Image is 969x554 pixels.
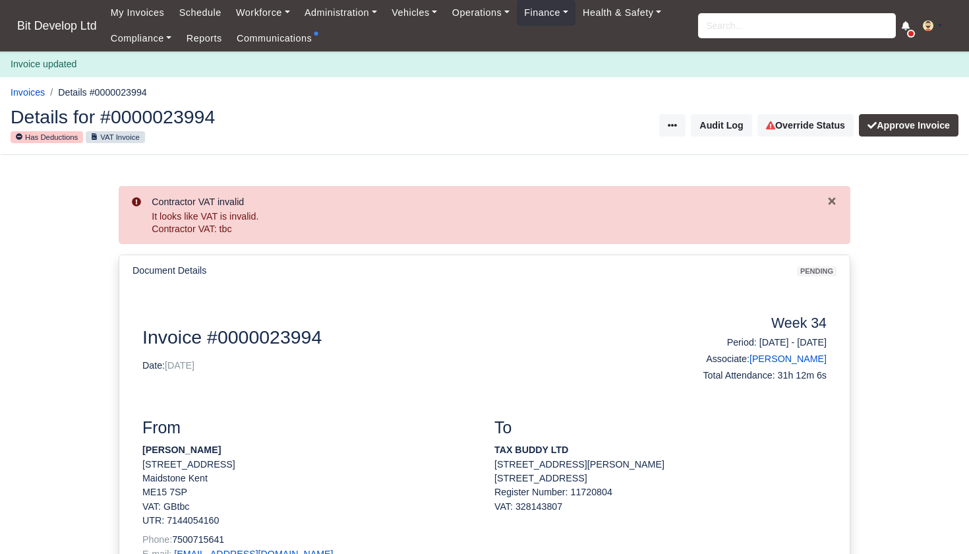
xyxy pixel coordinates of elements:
[179,26,229,51] a: Reports
[142,458,475,472] p: [STREET_ADDRESS]
[670,337,827,348] h6: Period: [DATE] - [DATE]
[103,26,179,51] a: Compliance
[859,114,958,137] button: Approve Invoice
[670,370,827,381] h6: Total Attendance: 31h 12m 6s
[142,533,475,547] p: 7500715641
[152,210,827,236] div: It looks like VAT is invalid. Contractor VAT: tbc
[142,500,475,514] p: VAT: GBtbc
[142,472,475,485] p: Maidstone Kent
[698,13,896,38] input: Search...
[691,114,751,137] button: Audit Log
[11,108,475,126] h2: Details for #0000023994
[142,418,475,438] h3: From
[749,354,827,364] a: [PERSON_NAME]
[670,354,827,365] h6: Associate:
[142,534,172,545] span: Phone:
[132,265,206,276] h6: Document Details
[142,514,475,528] p: UTR: 7144054160
[494,472,827,485] p: [STREET_ADDRESS]
[142,326,651,348] h2: Invoice #0000023994
[11,13,103,39] a: Bit Develop Ltd
[142,485,475,499] p: ME15 7SP
[11,87,45,98] a: Invoices
[494,485,827,499] div: Register Number: 11720804
[142,359,651,373] p: Date:
[797,266,837,276] span: pending
[152,197,827,208] h6: Contractor VAT invalid
[494,458,827,472] p: [STREET_ADDRESS][PERSON_NAME]
[494,418,827,438] h3: To
[86,131,144,143] small: VAT Invoice
[142,445,221,455] strong: [PERSON_NAME]
[11,131,83,143] small: Has Deductions
[229,26,320,51] a: Communications
[494,500,827,514] div: VAT: 328143807
[45,85,147,100] li: Details #0000023994
[757,114,854,137] a: Override Status
[165,360,194,371] span: [DATE]
[827,194,837,208] button: Close
[494,445,568,455] strong: TAX BUDDY LTD
[670,315,827,332] h4: Week 34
